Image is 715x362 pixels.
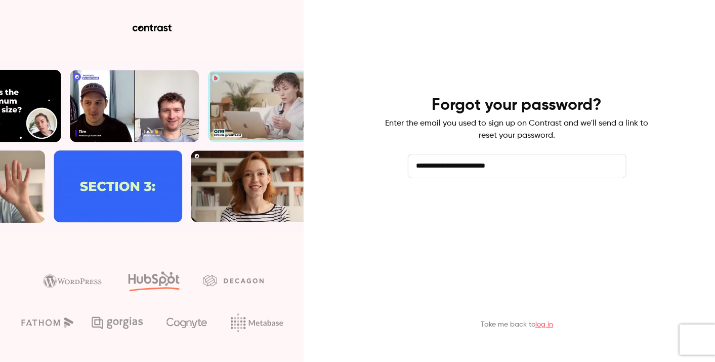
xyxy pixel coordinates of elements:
[203,275,264,286] img: decagon
[408,194,626,219] button: Send reset email
[386,117,649,142] p: Enter the email you used to sign up on Contrast and we'll send a link to reset your password.
[432,95,602,115] h4: Forgot your password?
[481,319,553,330] p: Take me back to
[535,321,553,328] a: log in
